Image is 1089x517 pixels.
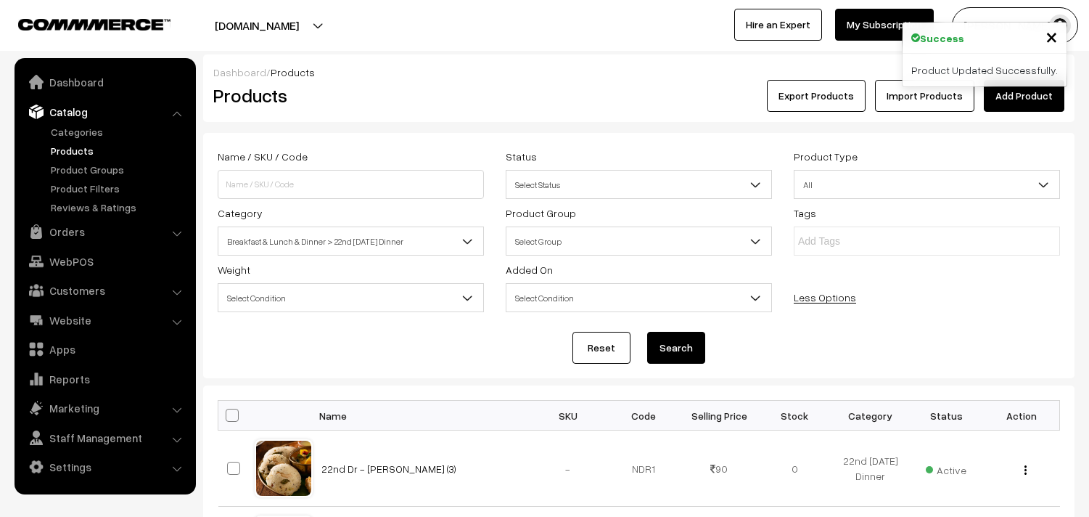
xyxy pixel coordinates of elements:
label: Product Type [794,149,858,164]
a: Settings [18,454,191,480]
img: COMMMERCE [18,19,170,30]
a: Categories [47,124,191,139]
input: Name / SKU / Code [218,170,484,199]
button: [DOMAIN_NAME] [164,7,350,44]
div: Product Updated Successfully. [903,54,1067,86]
span: Breakfast & Lunch & Dinner > 22nd Friday Dinner [218,229,483,254]
a: WebPOS [18,248,191,274]
td: 90 [681,431,757,507]
th: Name [313,401,530,431]
button: Close [1045,25,1058,47]
th: Selling Price [681,401,757,431]
span: Select Group [506,227,772,256]
a: Marketing [18,395,191,421]
a: COMMMERCE [18,15,145,32]
label: Tags [794,205,816,221]
td: NDR1 [606,431,681,507]
span: All [794,170,1060,199]
a: Customers [18,277,191,304]
span: Select Condition [506,283,772,312]
img: user [1049,15,1071,36]
div: / [213,65,1064,80]
a: Dashboard [213,66,266,78]
button: Export Products [767,80,866,112]
input: Add Tags [798,234,925,249]
a: Import Products [875,80,974,112]
a: Apps [18,336,191,362]
span: Select Status [506,170,772,199]
a: 22nd Dr - [PERSON_NAME] (3) [321,463,456,475]
th: Category [833,401,908,431]
a: Staff Management [18,425,191,451]
button: [PERSON_NAME] s… [952,7,1078,44]
strong: Success [920,30,964,46]
a: Reset [572,332,630,364]
a: Catalog [18,99,191,125]
a: Reviews & Ratings [47,200,191,215]
label: Product Group [506,205,576,221]
label: Category [218,205,263,221]
a: Products [47,143,191,158]
label: Status [506,149,537,164]
th: SKU [530,401,606,431]
label: Weight [218,262,250,277]
td: 22nd [DATE] Dinner [833,431,908,507]
th: Status [908,401,984,431]
td: - [530,431,606,507]
span: Active [926,459,966,478]
img: Menu [1024,465,1027,475]
a: Product Groups [47,162,191,177]
label: Added On [506,262,553,277]
th: Action [984,401,1059,431]
td: 0 [757,431,832,507]
span: Breakfast & Lunch & Dinner > 22nd Friday Dinner [218,227,484,256]
a: Reports [18,366,191,392]
a: Dashboard [18,69,191,95]
span: Select Condition [218,285,483,311]
span: Select Condition [506,285,771,311]
span: Select Status [506,172,771,198]
a: My Subscription [835,9,934,41]
a: Product Filters [47,181,191,196]
th: Code [606,401,681,431]
th: Stock [757,401,832,431]
label: Name / SKU / Code [218,149,308,164]
span: All [794,172,1059,198]
h2: Products [213,84,482,107]
a: Hire an Expert [734,9,822,41]
button: Search [647,332,705,364]
span: Select Condition [218,283,484,312]
a: Website [18,307,191,333]
a: Orders [18,219,191,245]
a: Less Options [794,291,856,304]
span: × [1045,23,1058,49]
span: Products [271,66,315,78]
span: Select Group [506,229,771,254]
a: Add Product [984,80,1064,112]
